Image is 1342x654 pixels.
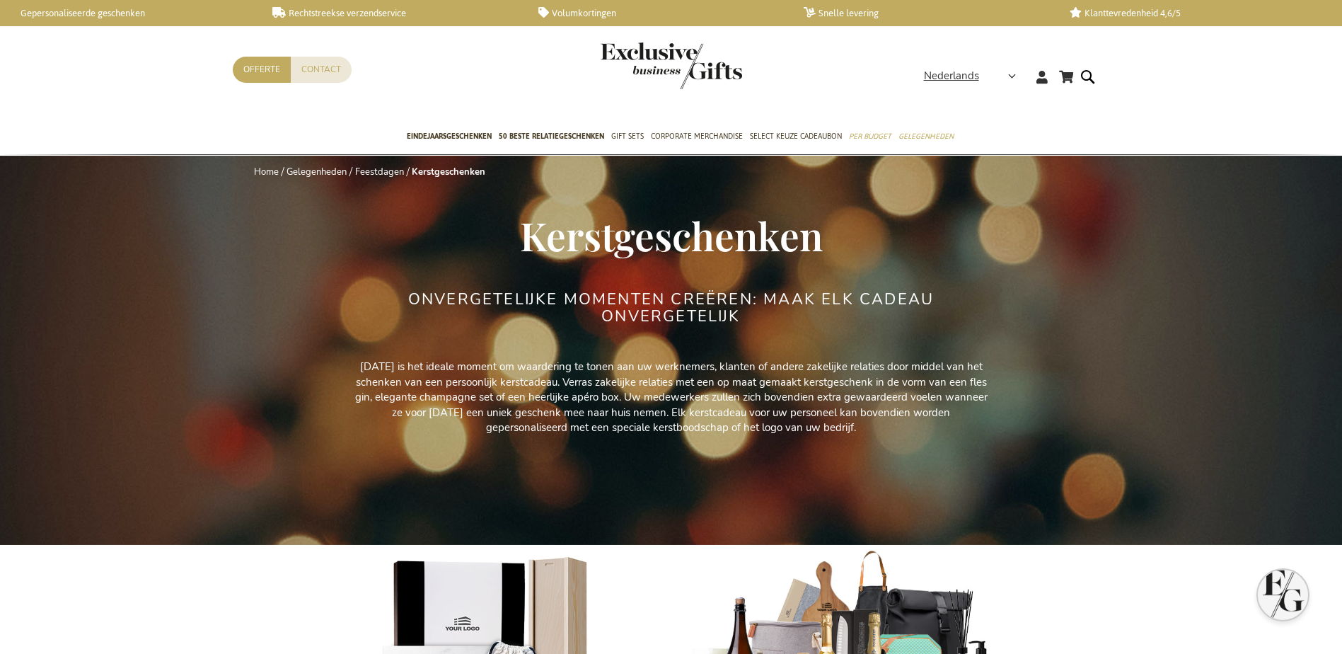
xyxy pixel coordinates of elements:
a: Eindejaarsgeschenken [407,120,492,155]
span: Eindejaarsgeschenken [407,129,492,144]
span: Corporate Merchandise [651,129,743,144]
a: Home [254,166,279,178]
h2: ONVERGETELIJKE MOMENTEN CREËREN: MAAK ELK CADEAU ONVERGETELIJK [406,291,937,325]
a: Per Budget [849,120,891,155]
a: 50 beste relatiegeschenken [499,120,604,155]
a: Corporate Merchandise [651,120,743,155]
a: Contact [291,57,352,83]
span: Nederlands [924,68,979,84]
span: Gelegenheden [898,129,954,144]
span: Select Keuze Cadeaubon [750,129,842,144]
a: Volumkortingen [538,7,781,19]
span: Gift Sets [611,129,644,144]
a: Snelle levering [804,7,1046,19]
span: Kerstgeschenken [520,209,823,261]
strong: Kerstgeschenken [412,166,485,178]
a: Gepersonaliseerde geschenken [7,7,250,19]
img: Exclusive Business gifts logo [601,42,742,89]
a: Select Keuze Cadeaubon [750,120,842,155]
a: Gelegenheden [898,120,954,155]
span: 50 beste relatiegeschenken [499,129,604,144]
span: Per Budget [849,129,891,144]
a: Gelegenheden [287,166,347,178]
p: [DATE] is het ideale moment om waardering te tonen aan uw werknemers, klanten of andere zakelijke... [353,360,990,435]
a: Feestdagen [355,166,404,178]
a: store logo [601,42,671,89]
a: Gift Sets [611,120,644,155]
a: Offerte [233,57,291,83]
a: Klanttevredenheid 4,6/5 [1070,7,1312,19]
a: Rechtstreekse verzendservice [272,7,515,19]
